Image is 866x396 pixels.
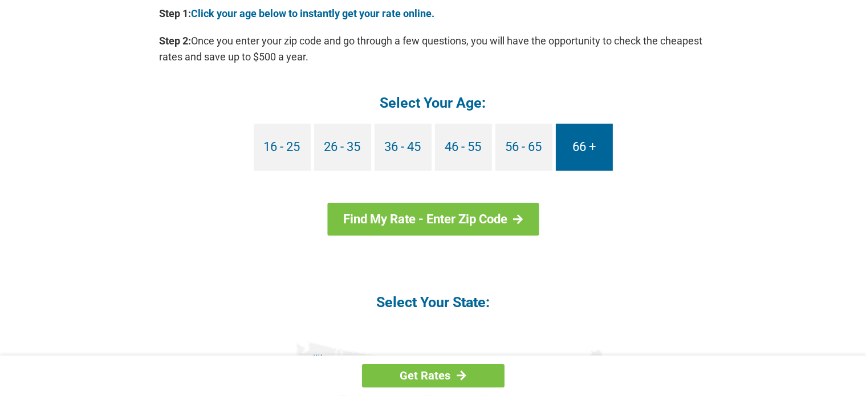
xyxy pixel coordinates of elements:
a: 16 - 25 [254,124,311,171]
p: Once you enter your zip code and go through a few questions, you will have the opportunity to che... [160,33,707,65]
a: 66 + [556,124,613,171]
a: 46 - 55 [435,124,492,171]
h4: Select Your Age: [160,93,707,112]
a: Click your age below to instantly get your rate online. [192,7,435,19]
a: 56 - 65 [495,124,552,171]
a: Find My Rate - Enter Zip Code [327,203,539,236]
a: 26 - 35 [314,124,371,171]
a: Get Rates [362,364,505,387]
h4: Select Your State: [160,293,707,312]
b: Step 1: [160,7,192,19]
b: Step 2: [160,35,192,47]
a: 36 - 45 [375,124,432,171]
